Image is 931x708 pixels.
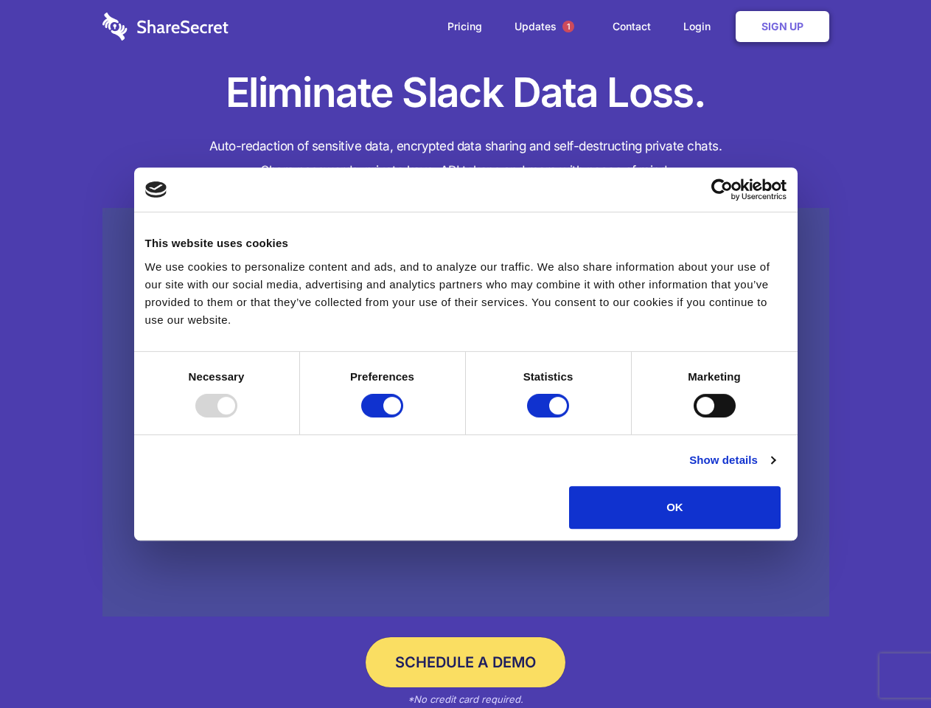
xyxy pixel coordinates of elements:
a: Pricing [433,4,497,49]
img: logo [145,181,167,198]
a: Usercentrics Cookiebot - opens in a new window [658,178,787,201]
a: Show details [689,451,775,469]
h1: Eliminate Slack Data Loss. [102,66,829,119]
span: 1 [562,21,574,32]
a: Wistia video thumbnail [102,208,829,617]
a: Schedule a Demo [366,637,565,687]
strong: Statistics [523,370,573,383]
strong: Preferences [350,370,414,383]
div: This website uses cookies [145,235,787,252]
a: Login [669,4,733,49]
img: logo-wordmark-white-trans-d4663122ce5f474addd5e946df7df03e33cb6a1c49d2221995e7729f52c070b2.svg [102,13,229,41]
button: OK [569,486,781,529]
em: *No credit card required. [408,693,523,705]
strong: Necessary [189,370,245,383]
a: Contact [598,4,666,49]
div: We use cookies to personalize content and ads, and to analyze our traffic. We also share informat... [145,258,787,329]
strong: Marketing [688,370,741,383]
a: Sign Up [736,11,829,42]
h4: Auto-redaction of sensitive data, encrypted data sharing and self-destructing private chats. Shar... [102,134,829,183]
